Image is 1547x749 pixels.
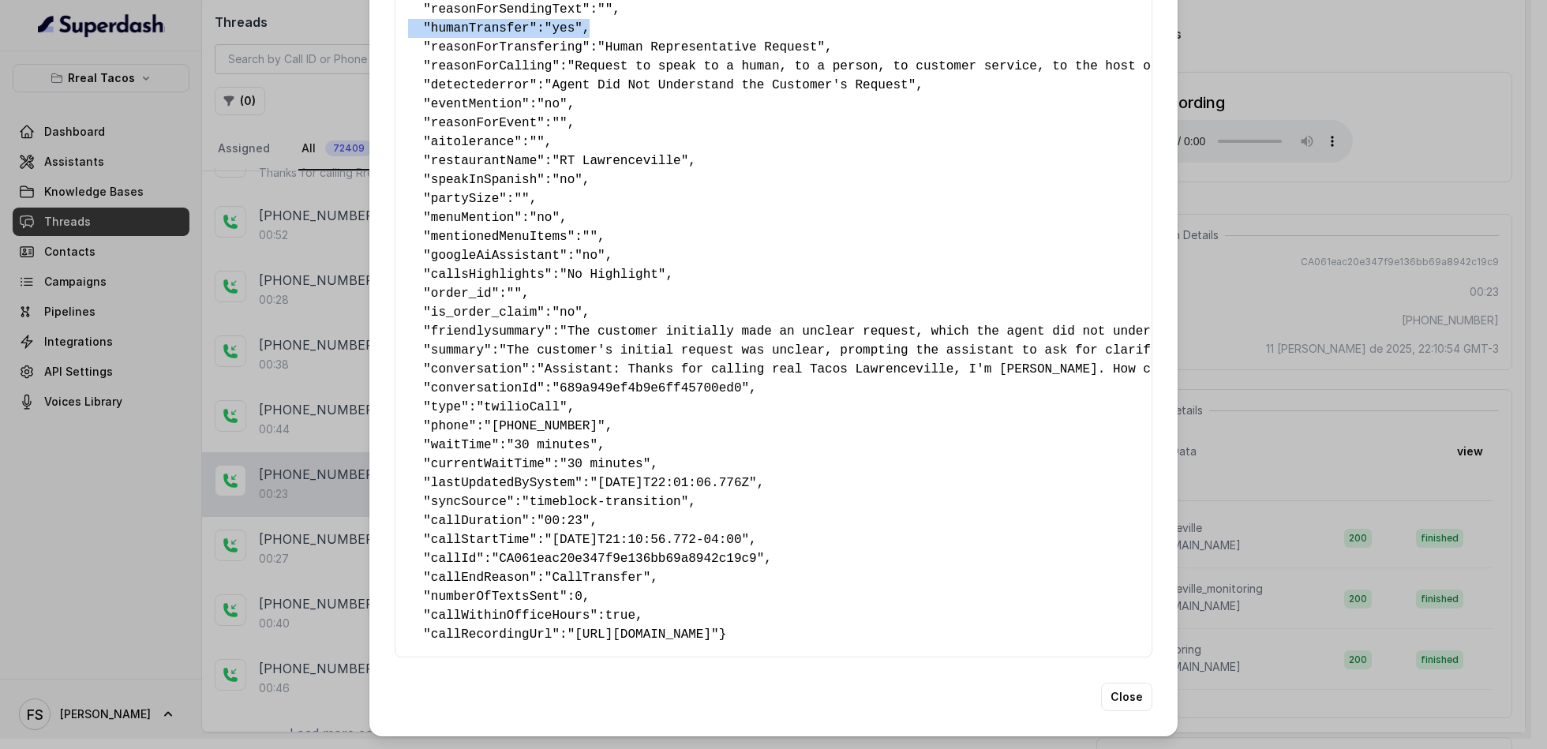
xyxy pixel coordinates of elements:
[431,78,530,92] span: detectederror
[431,211,515,225] span: menuMention
[431,135,515,149] span: aitolerance
[431,438,492,452] span: waitTime
[507,438,597,452] span: "30 minutes"
[514,192,529,206] span: ""
[560,457,650,471] span: "30 minutes"
[545,78,916,92] span: "Agent Did Not Understand the Customer's Request"
[431,400,461,414] span: type
[431,609,590,623] span: callWithinOfficeHours
[431,419,469,433] span: phone
[522,495,688,509] span: "timeblock-transition"
[560,268,665,282] span: "No Highlight"
[552,116,567,130] span: ""
[552,173,582,187] span: "no"
[431,571,530,585] span: callEndReason
[552,381,749,395] span: "689a949ef4b9e6ff45700ed0"
[431,154,537,168] span: restaurantName
[530,135,545,149] span: ""
[431,343,484,358] span: summary
[537,97,567,111] span: "no"
[431,2,582,17] span: reasonForSendingText
[476,400,567,414] span: "twilioCall"
[431,381,537,395] span: conversationId
[582,230,597,244] span: ""
[567,627,719,642] span: "[URL][DOMAIN_NAME]"
[492,552,765,566] span: "CA061eac20e347f9e136bb69a8942c19c9"
[431,97,522,111] span: eventMention
[530,211,560,225] span: "no"
[431,533,530,547] span: callStartTime
[431,230,567,244] span: mentionedMenuItems
[431,268,545,282] span: callsHighlights
[597,40,825,54] span: "Human Representative Request"
[431,627,552,642] span: callRecordingUrl
[605,609,635,623] span: true
[545,21,582,36] span: "yes"
[575,249,605,263] span: "no"
[590,476,756,490] span: "[DATE]T22:01:06.776Z"
[507,286,522,301] span: ""
[545,571,650,585] span: "CallTransfer"
[431,173,537,187] span: speakInSpanish
[484,419,605,433] span: "[PHONE_NUMBER]"
[575,590,582,604] span: 0
[597,2,612,17] span: ""
[431,476,575,490] span: lastUpdatedBySystem
[431,552,477,566] span: callId
[431,286,492,301] span: order_id
[431,21,530,36] span: humanTransfer
[431,324,545,339] span: friendlysummary
[545,533,749,547] span: "[DATE]T21:10:56.772-04:00"
[431,495,507,509] span: syncSource
[431,590,560,604] span: numberOfTextsSent
[552,305,582,320] span: "no"
[431,249,560,263] span: googleAiAssistant
[431,192,499,206] span: partySize
[431,514,522,528] span: callDuration
[431,457,545,471] span: currentWaitTime
[537,514,590,528] span: "00:23"
[431,59,552,73] span: reasonForCalling
[431,40,582,54] span: reasonForTransfering
[1101,683,1152,711] button: Close
[431,116,537,130] span: reasonForEvent
[431,305,537,320] span: is_order_claim
[567,59,1257,73] span: "Request to speak to a human, to a person, to customer service, to the host or the hostess"
[431,362,522,376] span: conversation
[552,154,688,168] span: "RT Lawrenceville"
